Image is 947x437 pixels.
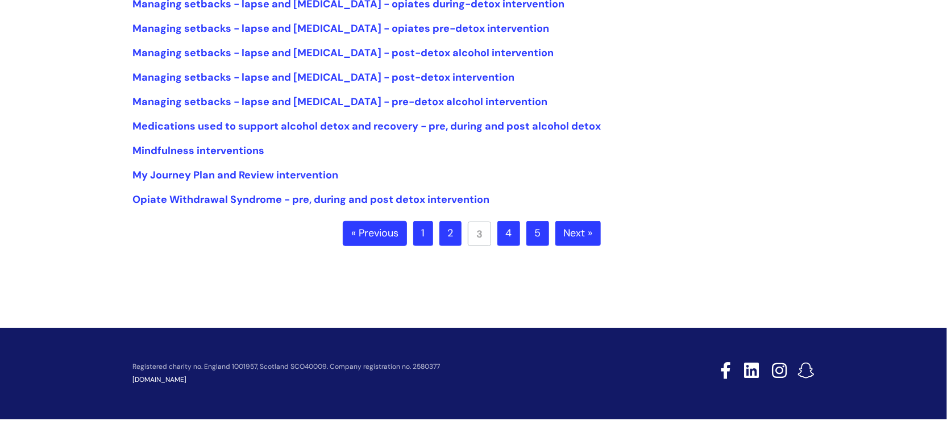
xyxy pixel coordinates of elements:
a: Managing setbacks - lapse and [MEDICAL_DATA] - opiates pre-detox intervention [132,22,549,35]
p: Registered charity no. England 1001957, Scotland SCO40009. Company registration no. 2580377 [132,363,639,371]
a: Medications used to support alcohol detox and recovery - pre, during and post alcohol detox [132,119,601,133]
a: [DOMAIN_NAME] [132,375,186,384]
a: 5 [526,221,549,246]
a: 1 [413,221,433,246]
a: Managing setbacks - lapse and [MEDICAL_DATA] - pre-detox alcohol intervention [132,95,547,109]
a: Next » [555,221,601,246]
a: Opiate Withdrawal Syndrome - pre, during and post detox intervention [132,193,489,206]
a: Managing setbacks - lapse and [MEDICAL_DATA] - post-detox intervention [132,70,514,84]
a: Mindfulness interventions [132,144,264,157]
a: My Journey Plan and Review intervention [132,168,338,182]
a: 2 [439,221,462,246]
a: 3 [468,222,491,246]
a: 4 [497,221,520,246]
a: Managing setbacks - lapse and [MEDICAL_DATA] - post-detox alcohol intervention [132,46,554,60]
a: « Previous [343,221,407,246]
